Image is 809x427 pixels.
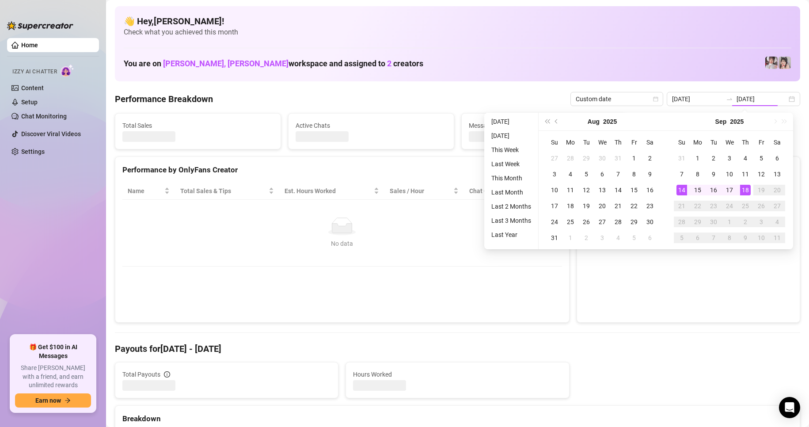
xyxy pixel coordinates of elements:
[353,370,562,379] span: Hours Worked
[21,84,44,91] a: Content
[35,397,61,404] span: Earn now
[21,99,38,106] a: Setup
[285,186,372,196] div: Est. Hours Worked
[21,113,67,120] a: Chat Monitoring
[576,92,658,106] span: Custom date
[765,57,778,69] img: Rosie
[12,68,57,76] span: Izzy AI Chatter
[21,130,81,137] a: Discover Viral Videos
[584,164,793,176] div: Sales by OnlyFans Creator
[122,413,793,425] div: Breakdown
[7,21,73,30] img: logo-BBDzfeDw.svg
[175,183,279,200] th: Total Sales & Tips
[672,94,722,104] input: Start date
[469,121,620,130] span: Messages Sent
[163,59,289,68] span: [PERSON_NAME], [PERSON_NAME]
[779,57,791,69] img: Ani
[65,397,71,404] span: arrow-right
[122,164,562,176] div: Performance by OnlyFans Creator
[390,186,452,196] span: Sales / Hour
[21,148,45,155] a: Settings
[296,121,447,130] span: Active Chats
[653,96,658,102] span: calendar
[726,95,733,103] span: swap-right
[124,59,423,69] h1: You are on workspace and assigned to creators
[122,370,160,379] span: Total Payouts
[115,93,213,105] h4: Performance Breakdown
[128,186,163,196] span: Name
[61,64,74,77] img: AI Chatter
[164,371,170,377] span: info-circle
[115,343,800,355] h4: Payouts for [DATE] - [DATE]
[387,59,391,68] span: 2
[21,42,38,49] a: Home
[131,239,553,248] div: No data
[779,397,800,418] div: Open Intercom Messenger
[737,94,787,104] input: End date
[726,95,733,103] span: to
[384,183,464,200] th: Sales / Hour
[122,121,273,130] span: Total Sales
[124,15,791,27] h4: 👋 Hey, [PERSON_NAME] !
[124,27,791,37] span: Check what you achieved this month
[180,186,267,196] span: Total Sales & Tips
[469,186,549,196] span: Chat Conversion
[122,183,175,200] th: Name
[15,393,91,408] button: Earn nowarrow-right
[15,343,91,360] span: 🎁 Get $100 in AI Messages
[15,364,91,390] span: Share [PERSON_NAME] with a friend, and earn unlimited rewards
[464,183,562,200] th: Chat Conversion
